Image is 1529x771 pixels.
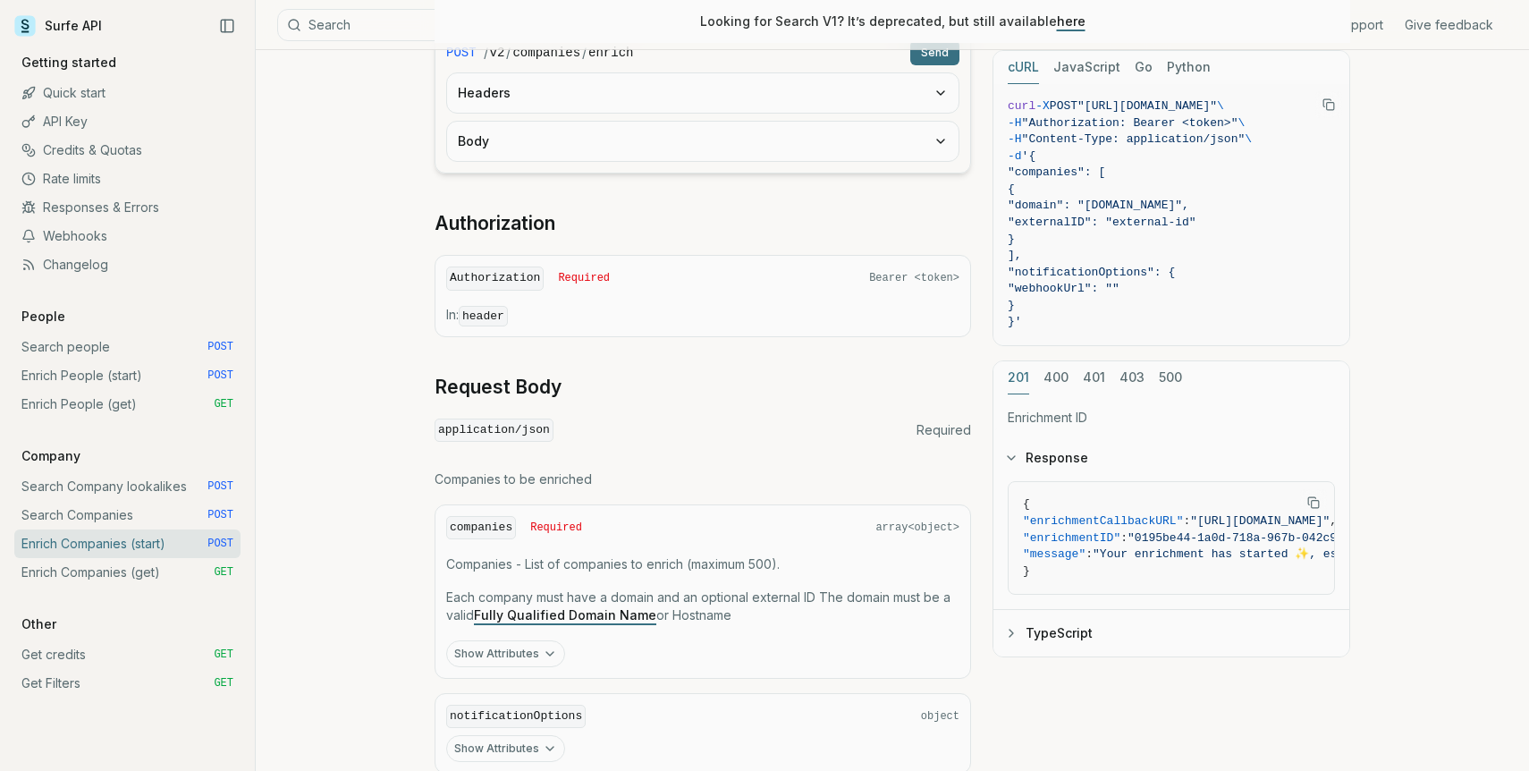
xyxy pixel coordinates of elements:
button: Show Attributes [446,640,565,667]
button: Search⌘K [277,9,724,41]
button: cURL [1008,51,1039,84]
p: Company [14,447,88,465]
a: Give feedback [1405,16,1493,34]
code: Authorization [446,267,544,291]
button: Send [910,40,959,65]
p: Other [14,615,63,633]
span: } [1008,299,1015,312]
span: "notificationOptions": { [1008,266,1175,279]
span: curl [1008,99,1035,113]
span: "Your enrichment has started ✨, estimated time: 2 seconds." [1093,547,1511,561]
span: POST [207,340,233,354]
span: / [506,44,511,62]
span: \ [1238,116,1245,130]
span: "externalID": "external-id" [1008,216,1196,229]
p: Companies - List of companies to enrich (maximum 500). [446,555,959,573]
button: Headers [447,73,959,113]
span: \ [1245,132,1252,146]
button: Python [1167,51,1211,84]
span: -d [1008,149,1022,163]
button: 400 [1043,361,1069,394]
span: object [921,709,959,724]
span: : [1086,547,1093,561]
span: "domain": "[DOMAIN_NAME]", [1008,199,1189,212]
span: "[URL][DOMAIN_NAME]" [1190,514,1330,528]
button: Response [993,435,1349,481]
span: } [1023,564,1030,578]
button: 500 [1159,361,1182,394]
button: Copy Text [1300,489,1327,516]
code: header [459,306,508,326]
span: "0195be44-1a0d-718a-967b-042c9d17ffd7" [1128,531,1392,545]
span: '{ [1022,149,1036,163]
span: "companies": [ [1008,165,1105,179]
a: Credits & Quotas [14,136,241,165]
span: GET [214,648,233,662]
span: -H [1008,116,1022,130]
a: Fully Qualified Domain Name [474,607,656,623]
a: here [1057,13,1086,29]
span: Bearer <token> [869,271,959,285]
p: Looking for Search V1? It’s deprecated, but still available [700,13,1086,30]
a: Responses & Errors [14,193,241,222]
button: 403 [1119,361,1145,394]
span: GET [214,397,233,411]
span: "Authorization: Bearer <token>" [1022,116,1238,130]
span: { [1023,497,1030,511]
a: Search Company lookalikes POST [14,472,241,501]
code: enrich [588,44,633,62]
button: JavaScript [1053,51,1120,84]
span: Required [558,271,610,285]
a: Get credits GET [14,640,241,669]
span: "message" [1023,547,1086,561]
button: 401 [1083,361,1105,394]
a: Search people POST [14,333,241,361]
code: companies [446,516,516,540]
a: Enrich People (start) POST [14,361,241,390]
a: Changelog [14,250,241,279]
span: array<object> [875,521,959,535]
span: -X [1035,99,1050,113]
a: Rate limits [14,165,241,193]
button: Copy Text [1315,91,1342,118]
span: POST [207,479,233,494]
a: Request Body [435,375,562,400]
p: Companies to be enriched [435,470,971,488]
a: Quick start [14,79,241,107]
span: GET [214,565,233,580]
a: Search Companies POST [14,501,241,530]
span: "webhookUrl": "" [1008,282,1119,295]
span: "enrichmentID" [1023,531,1120,545]
a: API Key [14,107,241,136]
a: Enrich Companies (get) GET [14,558,241,587]
span: GET [214,676,233,691]
span: : [1120,531,1128,545]
span: : [1183,514,1190,528]
p: People [14,308,72,326]
span: POST [207,369,233,383]
span: / [582,44,587,62]
span: ], [1008,249,1022,262]
span: }' [1008,315,1022,328]
span: Required [917,421,971,439]
a: Support [1336,16,1383,34]
span: , [1330,514,1337,528]
p: Each company must have a domain and an optional external ID The domain must be a valid or Hostname [446,589,959,624]
span: "enrichmentCallbackURL" [1023,514,1183,528]
button: Go [1135,51,1153,84]
div: Response [993,481,1349,609]
a: Enrich People (get) GET [14,390,241,419]
span: POST [207,508,233,522]
p: In: [446,306,959,326]
a: Get Filters GET [14,669,241,698]
button: Body [447,122,959,161]
span: "[URL][DOMAIN_NAME]" [1077,99,1217,113]
span: } [1008,233,1015,246]
span: POST [446,44,477,62]
span: / [484,44,488,62]
code: application/json [435,419,553,443]
a: Webhooks [14,222,241,250]
code: companies [512,44,580,62]
a: Authorization [435,211,555,236]
span: -H [1008,132,1022,146]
